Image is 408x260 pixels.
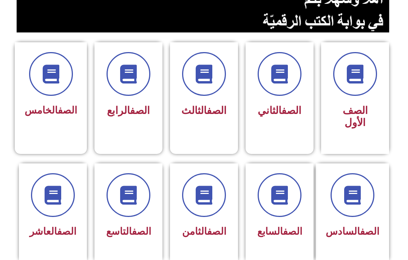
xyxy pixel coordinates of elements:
[343,105,368,129] span: الصف الأول
[207,226,226,237] a: الصف
[57,226,76,237] a: الصف
[106,226,151,237] span: التاسع
[182,226,226,237] span: الثامن
[58,105,77,116] a: الصف
[283,226,302,237] a: الصف
[25,105,77,116] span: الخامس
[257,226,302,237] span: السابع
[207,105,227,117] a: الصف
[107,105,150,117] span: الرابع
[130,105,150,117] a: الصف
[181,105,227,117] span: الثالث
[326,226,379,237] span: السادس
[360,226,379,237] a: الصف
[258,105,301,117] span: الثاني
[281,105,301,117] a: الصف
[29,226,76,237] span: العاشر
[132,226,151,237] a: الصف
